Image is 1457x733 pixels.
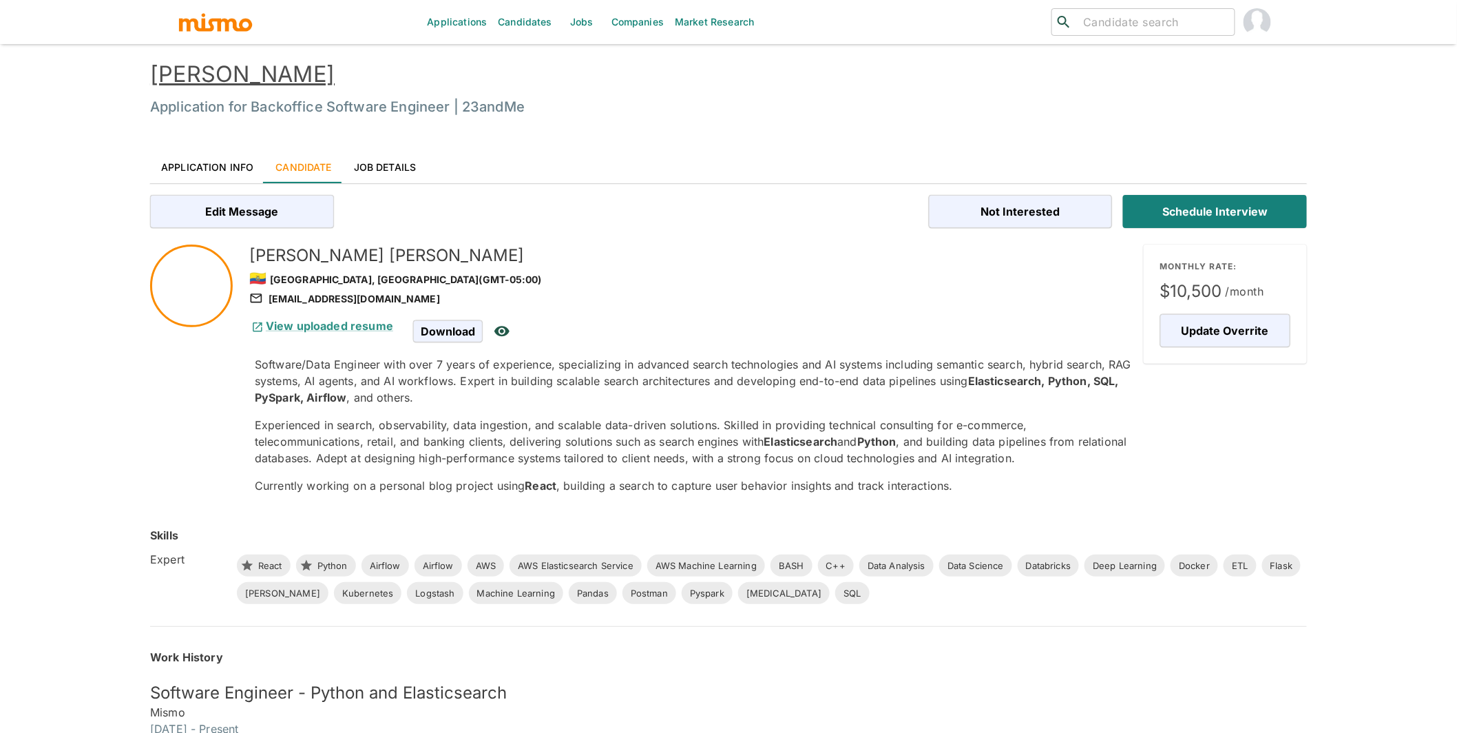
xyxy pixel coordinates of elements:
span: Machine Learning [469,587,563,601]
span: ETL [1224,559,1256,573]
strong: React [525,479,557,493]
button: Update Overrite [1160,314,1290,347]
span: 🇪🇨 [249,270,266,287]
span: SQL [835,587,869,601]
button: Edit Message [150,195,334,228]
span: Data Analysis [859,559,934,573]
span: AWS Machine Learning [647,559,765,573]
a: Download [413,325,483,337]
span: AWS [468,559,504,573]
a: View uploaded resume [249,319,393,333]
span: Kubernetes [334,587,402,601]
span: BASH [771,559,813,573]
button: Not Interested [929,195,1113,228]
span: React [250,559,291,573]
span: Pyspark [682,587,733,601]
span: Pandas [569,587,617,601]
a: Candidate [264,150,342,183]
span: Databricks [1018,559,1080,573]
span: Airflow [361,559,409,573]
p: MONTHLY RATE: [1160,261,1290,272]
h6: Work History [150,649,1307,665]
span: Data Science [939,559,1012,573]
span: AWS Elasticsearch Service [510,559,642,573]
a: Application Info [150,150,264,183]
span: Logstash [407,587,463,601]
h6: Application for Backoffice Software Engineer | 23andMe [150,96,1307,118]
a: [PERSON_NAME] [150,61,335,87]
span: C++ [818,559,854,573]
span: Download [413,320,483,342]
strong: Elasticsearch [764,435,838,448]
span: [MEDICAL_DATA] [738,587,830,601]
span: /month [1226,282,1264,301]
h5: [PERSON_NAME] [PERSON_NAME] [249,245,1133,267]
span: $10,500 [1160,280,1290,302]
span: Docker [1171,559,1218,573]
img: logo [178,12,253,32]
div: [EMAIL_ADDRESS][DOMAIN_NAME] [249,291,1133,307]
h6: Expert [150,551,226,568]
span: Postman [622,587,676,601]
p: Currently working on a personal blog project using , building a search to capture user behavior i... [255,477,1133,494]
span: Python [309,559,356,573]
button: Schedule Interview [1123,195,1307,228]
span: [PERSON_NAME] [237,587,328,601]
strong: Python [857,435,897,448]
h6: Mismo [150,704,1307,721]
div: [GEOGRAPHIC_DATA], [GEOGRAPHIC_DATA] (GMT-05:00) [249,267,1133,290]
img: Carmen Vilachá [1244,8,1271,36]
input: Candidate search [1078,12,1229,32]
span: Deep Learning [1084,559,1165,573]
p: Experienced in search, observability, data ingestion, and scalable data-driven solutions. Skilled... [255,417,1133,466]
span: Flask [1262,559,1301,573]
p: Software/Data Engineer with over 7 years of experience, specializing in advanced search technolog... [255,356,1133,406]
h5: Software Engineer - Python and Elasticsearch [150,682,1307,704]
span: Airflow [415,559,462,573]
h6: Skills [150,527,178,544]
a: Job Details [343,150,428,183]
